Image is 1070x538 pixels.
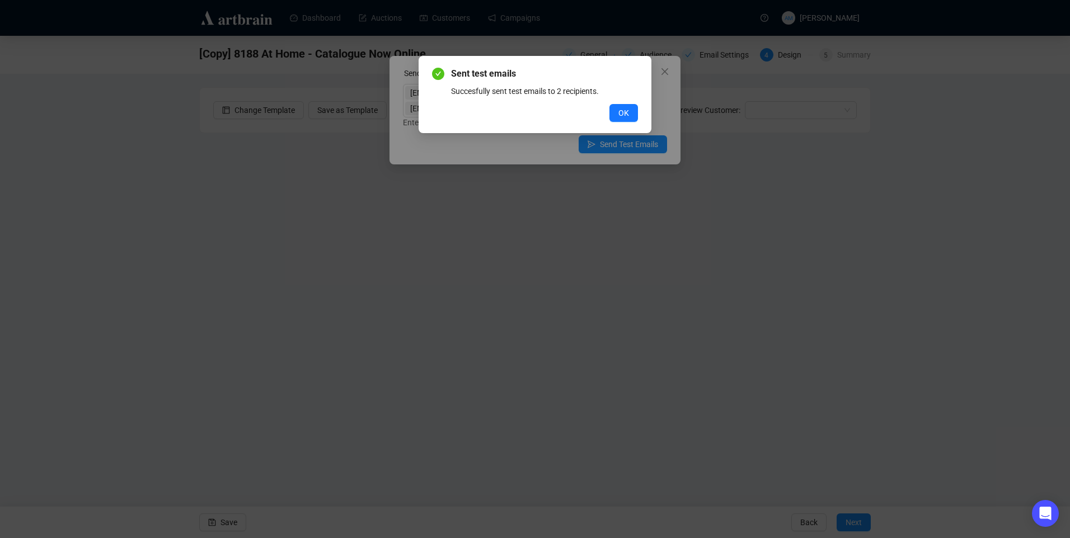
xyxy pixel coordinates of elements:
div: Open Intercom Messenger [1032,500,1059,527]
span: check-circle [432,68,444,80]
div: Succesfully sent test emails to 2 recipients. [451,85,638,97]
button: OK [609,104,638,122]
span: Sent test emails [451,67,638,81]
span: OK [618,107,629,119]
